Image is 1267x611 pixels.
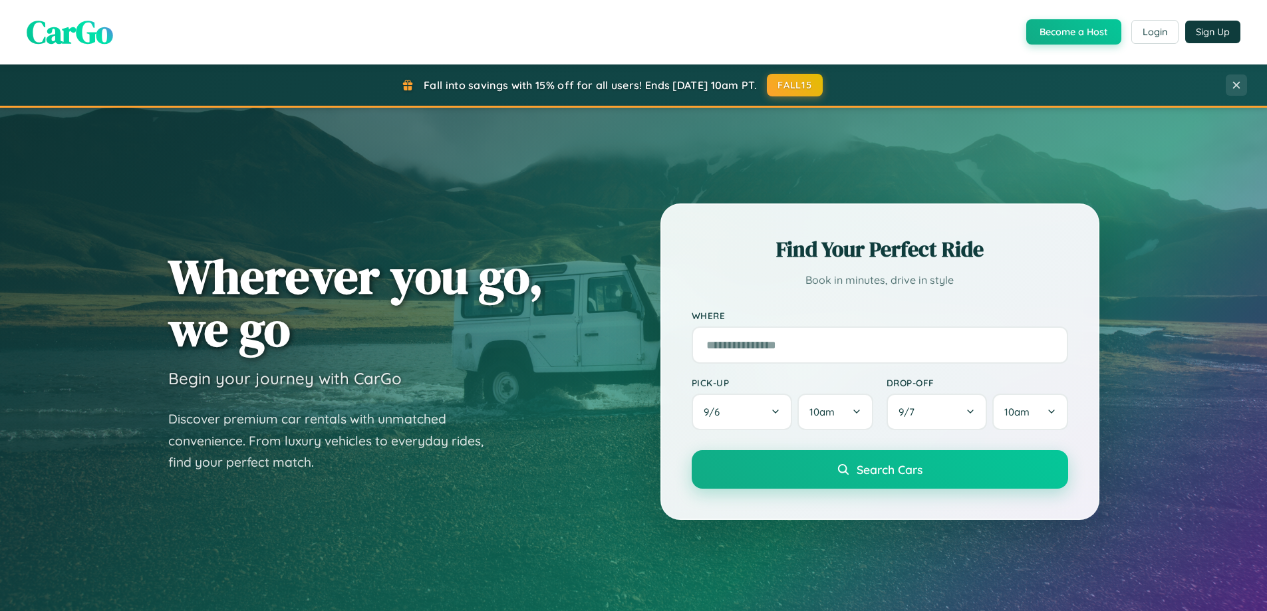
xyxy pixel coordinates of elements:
[168,408,501,473] p: Discover premium car rentals with unmatched convenience. From luxury vehicles to everyday rides, ...
[424,78,757,92] span: Fall into savings with 15% off for all users! Ends [DATE] 10am PT.
[887,394,988,430] button: 9/7
[27,10,113,54] span: CarGo
[767,74,823,96] button: FALL15
[1004,406,1030,418] span: 10am
[692,235,1068,264] h2: Find Your Perfect Ride
[692,271,1068,290] p: Book in minutes, drive in style
[887,377,1068,388] label: Drop-off
[797,394,873,430] button: 10am
[692,450,1068,489] button: Search Cars
[1026,19,1121,45] button: Become a Host
[692,394,793,430] button: 9/6
[704,406,726,418] span: 9 / 6
[692,377,873,388] label: Pick-up
[899,406,921,418] span: 9 / 7
[168,368,402,388] h3: Begin your journey with CarGo
[1185,21,1240,43] button: Sign Up
[168,250,543,355] h1: Wherever you go, we go
[692,310,1068,321] label: Where
[1131,20,1179,44] button: Login
[992,394,1067,430] button: 10am
[857,462,922,477] span: Search Cars
[809,406,835,418] span: 10am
